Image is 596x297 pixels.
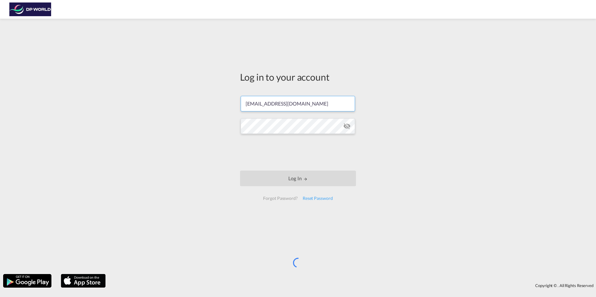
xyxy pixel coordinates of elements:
input: Enter email/phone number [241,96,355,111]
md-icon: icon-eye-off [343,122,351,130]
div: Log in to your account [240,70,356,83]
img: google.png [2,273,52,288]
div: Reset Password [300,193,335,204]
iframe: reCAPTCHA [251,140,345,164]
img: c08ca190194411f088ed0f3ba295208c.png [9,2,51,16]
img: apple.png [60,273,106,288]
div: Copyright © . All Rights Reserved [109,280,596,291]
button: LOGIN [240,171,356,186]
div: Forgot Password? [261,193,300,204]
